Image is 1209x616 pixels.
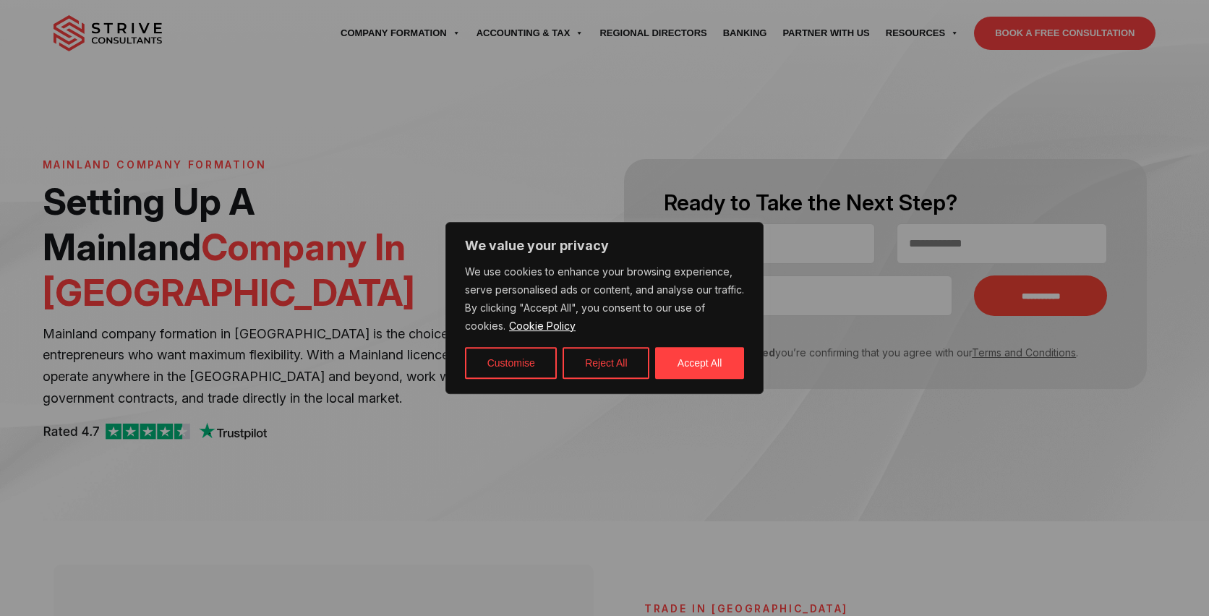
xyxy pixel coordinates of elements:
[465,347,557,379] button: Customise
[508,319,576,333] a: Cookie Policy
[445,222,764,394] div: We value your privacy
[465,237,744,254] p: We value your privacy
[563,347,649,379] button: Reject All
[655,347,744,379] button: Accept All
[465,263,744,335] p: We use cookies to enhance your browsing experience, serve personalised ads or content, and analys...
